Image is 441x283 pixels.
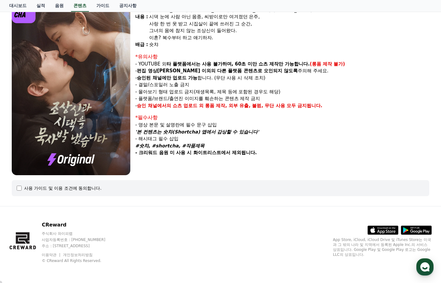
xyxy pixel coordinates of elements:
[135,143,204,149] em: #숏챠, #shortcha, #작품제목
[166,61,310,67] strong: 타 플랫폼에서는 사용 불가하며, 60초 미만 쇼츠 제작만 가능합니다.
[135,81,429,88] p: - 결말/스포일러 노출 금지
[135,41,148,48] div: 배급 :
[135,135,429,142] p: - 해시태그 필수 삽입
[57,205,64,210] span: 대화
[80,196,119,211] a: 설정
[2,196,41,211] a: 홈
[42,243,117,248] p: 주소 : [STREET_ADDRESS]
[205,103,322,108] strong: 롱폼 제작, 외부 유출, 불펌, 무단 사용 모두 금지됩니다.
[135,129,259,135] em: '본 컨텐츠는 숏챠(Shortcha) 앱에서 감상할 수 있습니다'
[95,205,103,210] span: 설정
[135,53,429,61] div: *유의사항
[137,103,204,108] strong: 승인 채널에서의 쇼츠 업로드 외
[42,258,117,263] p: © CReward All Rights Reserved.
[135,88,429,95] p: - 몰아보기 형태 업로드 금지(재생목록, 제목 등에 포함된 경우도 해당)
[137,75,197,81] strong: 승인된 채널에만 업로드 가능
[149,20,429,27] div: 사랑 한 번 못 받고 시집살이 끝에 쓰러진 그 순간,
[19,205,23,210] span: 홈
[135,67,429,74] p: - 주의해 주세요.
[135,121,429,129] p: - 영상 본문 및 설명란에 필수 문구 삽입
[42,221,117,229] p: CReward
[42,237,117,242] p: 사업자등록번호 : [PHONE_NUMBER]
[135,102,429,109] p: -
[135,150,257,155] strong: - 크리워드 음원 미 사용 시 화이트리스트에서 제외됩니다.
[135,95,429,102] p: - 플랫폼/브랜드/출연진 이미지를 훼손하는 콘텐츠 제작 금지
[135,61,429,68] p: - YOUTUBE 외
[149,41,429,48] div: 숏챠
[63,253,93,257] a: 개인정보처리방침
[135,74,429,82] p: - 합니다. (무단 사용 시 삭제 조치)
[42,231,117,236] p: 주식회사 와이피랩
[135,114,429,121] div: *필수사항
[135,13,148,41] div: 내용 :
[137,68,216,74] strong: 편집 영상[PERSON_NAME] 이외의
[217,68,298,74] strong: 다른 플랫폼 콘텐츠로 오인되지 않도록
[149,34,429,41] div: 이혼? 복수부터 하고 얘기하자.
[24,185,102,191] div: 사용 가이드 및 이용 조건에 동의합니다.
[42,253,61,257] a: 이용약관
[310,61,345,67] strong: (롱폼 제작 불가)
[41,196,80,211] a: 대화
[149,27,429,34] div: 그녀의 몸에 참지 않는 조상신이 들어왔다.
[333,237,432,257] p: App Store, iCloud, iCloud Drive 및 iTunes Store는 미국과 그 밖의 나라 및 지역에서 등록된 Apple Inc.의 서비스 상표입니다. Goo...
[149,13,429,20] div: 시댁 눈에 사람 아닌 몸종, 씨받이로만 여겨졌던 은주,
